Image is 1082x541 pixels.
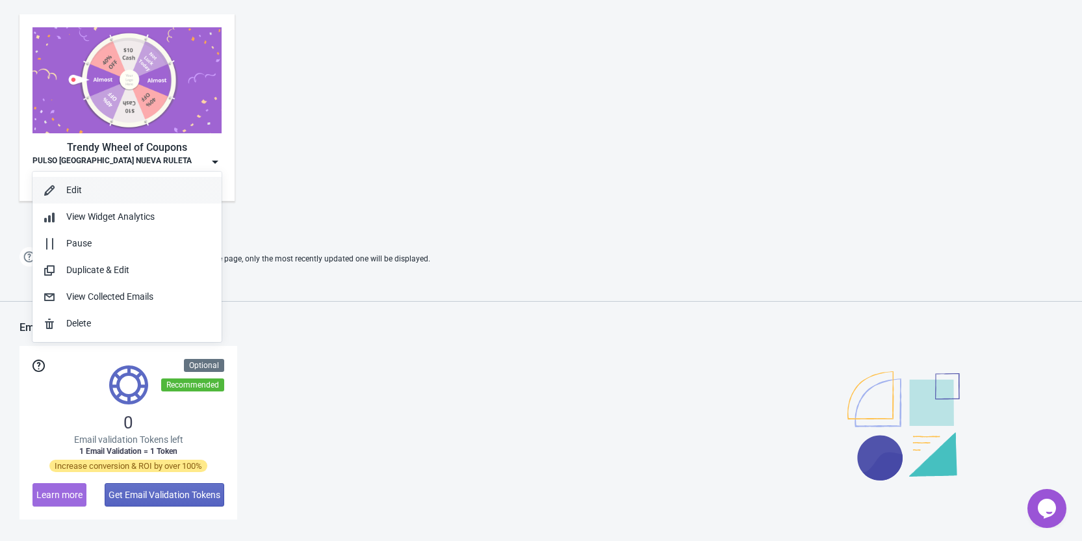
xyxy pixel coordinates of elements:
[74,433,183,446] span: Email validation Tokens left
[161,378,224,391] div: Recommended
[32,310,222,337] button: Delete
[32,140,222,155] div: Trendy Wheel of Coupons
[32,155,192,168] div: PULSO [GEOGRAPHIC_DATA] NUEVA RULETA
[32,284,222,310] button: View Collected Emails
[45,248,430,270] span: If two Widgets are enabled and targeting the same page, only the most recently updated one will b...
[32,27,222,133] img: trendy_game.png
[32,483,86,507] button: Learn more
[66,211,155,222] span: View Widget Analytics
[19,247,39,267] img: help.png
[32,177,222,204] button: Edit
[109,490,220,500] span: Get Email Validation Tokens
[109,365,148,404] img: tokens.svg
[66,183,211,197] div: Edit
[66,317,211,330] div: Delete
[123,412,133,433] span: 0
[847,371,960,481] img: illustration.svg
[105,483,224,507] button: Get Email Validation Tokens
[32,230,222,257] button: Pause
[66,263,211,277] div: Duplicate & Edit
[32,257,222,284] button: Duplicate & Edit
[1027,489,1069,528] iframe: chat widget
[32,204,222,230] button: View Widget Analytics
[209,155,222,168] img: dropdown.png
[79,446,177,456] span: 1 Email Validation = 1 Token
[49,460,207,472] span: Increase conversion & ROI by over 100%
[66,290,211,304] div: View Collected Emails
[66,237,211,250] div: Pause
[36,490,83,500] span: Learn more
[184,359,224,372] div: Optional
